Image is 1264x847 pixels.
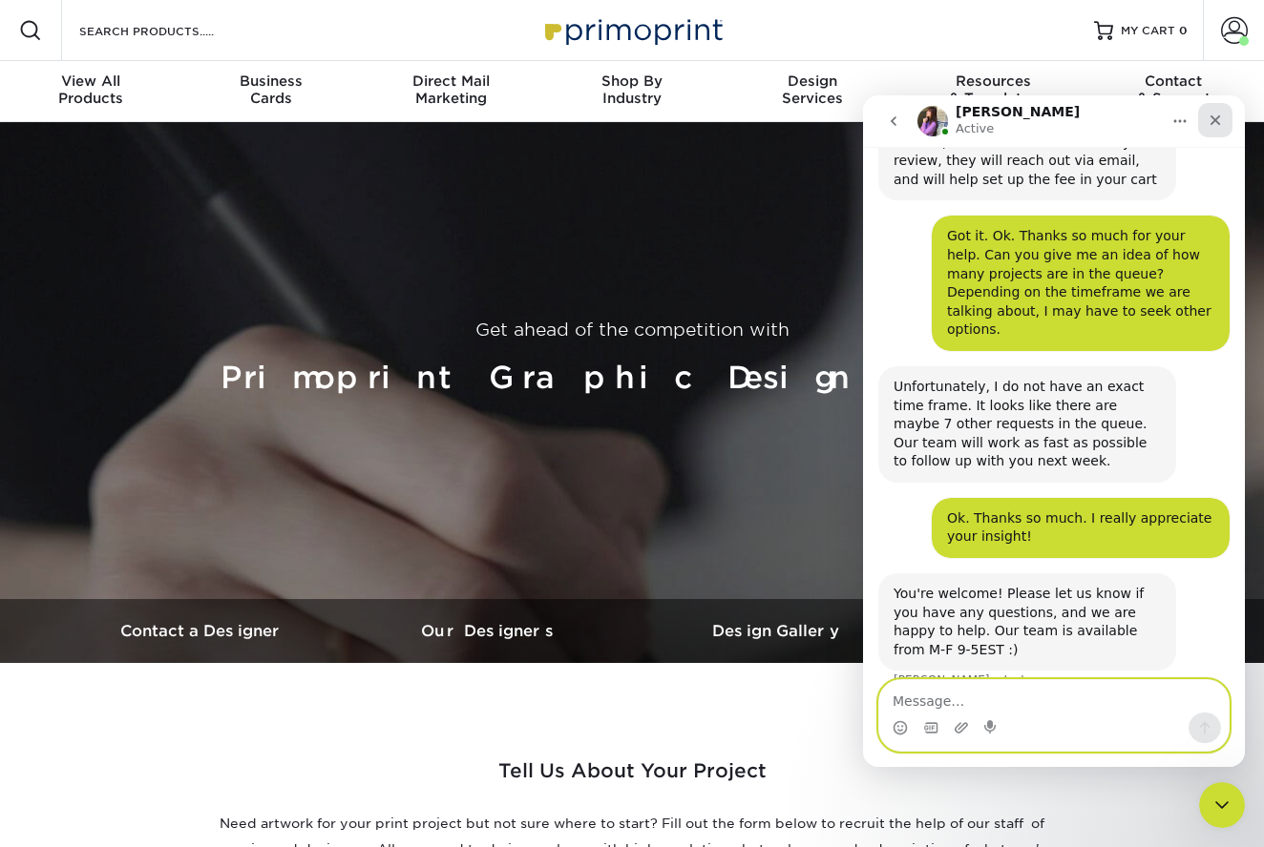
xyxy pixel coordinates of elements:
[723,61,903,122] a: DesignServices
[346,622,632,640] h3: Our Designers
[361,72,541,107] div: Marketing
[1084,72,1264,107] div: & Support
[77,19,263,42] input: SEARCH PRODUCTS.....
[723,72,903,107] div: Services
[903,72,1084,107] div: & Templates
[1121,23,1175,39] span: MY CART
[67,351,1197,404] h1: Primoprint Graphic Design Services
[1084,72,1264,90] span: Contact
[1199,782,1245,828] iframe: Intercom live chat
[863,95,1245,767] iframe: Intercom live chat
[632,599,918,663] a: Design Gallery
[361,72,541,90] span: Direct Mail
[346,599,632,663] a: Our Designers
[541,72,722,90] span: Shop By
[1179,24,1188,37] span: 0
[1084,61,1264,122] a: Contact& Support
[541,72,722,107] div: Industry
[180,72,361,107] div: Cards
[903,61,1084,122] a: Resources& Templates
[541,61,722,122] a: Shop ByIndustry
[202,754,1062,803] h2: Tell Us About Your Project
[903,72,1084,90] span: Resources
[632,622,918,640] h3: Design Gallery
[361,61,541,122] a: Direct MailMarketing
[180,61,361,122] a: BusinessCards
[537,10,727,51] img: Primoprint
[180,72,361,90] span: Business
[723,72,903,90] span: Design
[67,317,1197,343] p: Get ahead of the competition with
[59,599,346,663] a: Contact a Designer
[59,622,346,640] h3: Contact a Designer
